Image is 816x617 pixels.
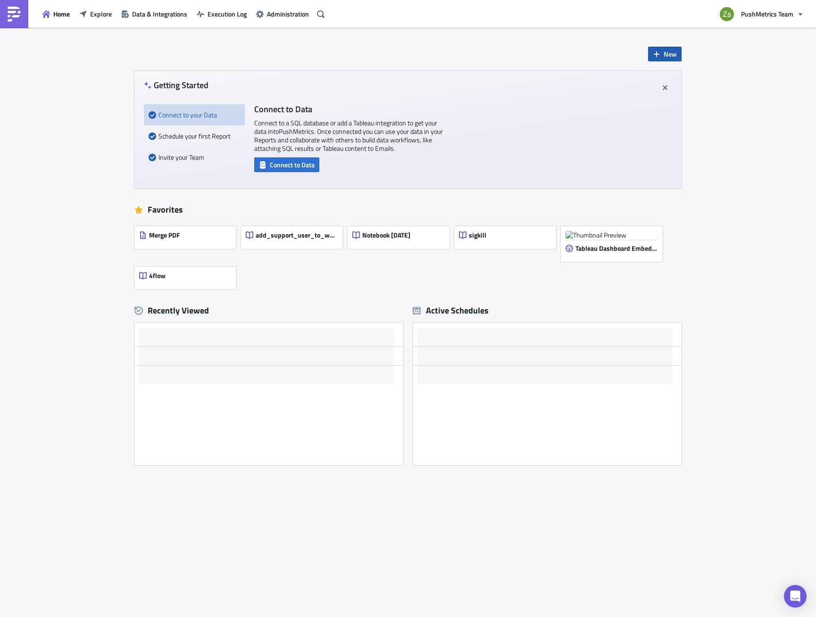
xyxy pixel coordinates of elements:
span: Data & Integrations [132,9,187,19]
div: Recently Viewed [134,304,403,318]
span: Connect to Data [270,160,315,170]
span: Explore [90,9,112,19]
img: Thumbnail Preview [566,231,658,239]
span: sigkill [469,231,486,239]
button: Home [38,7,75,21]
div: Favorites [134,203,682,217]
a: Merge PDF [134,222,241,262]
a: Thumbnail PreviewTableau Dashboard Embed [DATE] [561,222,667,262]
span: Tableau Dashboard Embed [DATE] [575,244,658,253]
img: Avatar [719,6,735,22]
a: add_support_user_to_workspace [241,222,348,262]
div: Invite your Team [149,147,240,168]
div: Schedule your first Report [149,125,240,147]
div: Active Schedules [413,305,489,316]
button: PushMetrics Team [714,4,809,25]
a: Notebook [DATE] [348,222,454,262]
h4: Connect to Data [254,104,443,114]
a: 4flow [134,262,241,289]
a: sigkill [454,222,561,262]
span: 4flow [149,271,166,280]
button: Data & Integrations [117,7,192,21]
div: Open Intercom Messenger [784,585,807,608]
span: Merge PDF [149,231,180,239]
span: New [664,49,677,59]
span: Administration [267,9,309,19]
button: Connect to Data [254,157,319,172]
span: add_support_user_to_workspace [256,231,338,239]
span: PushMetrics Team [741,9,793,19]
a: Connect to Data [254,159,319,169]
button: New [648,47,682,61]
button: Explore [75,7,117,21]
button: Administration [251,7,314,21]
span: Execution Log [208,9,247,19]
span: Home [53,9,70,19]
div: Connect to your Data [149,104,240,125]
p: Connect to a SQL database or add a Tableau integration to get your data into PushMetrics . Once c... [254,119,443,153]
img: PushMetrics [7,7,22,22]
span: Notebook [DATE] [362,231,410,239]
button: Execution Log [192,7,251,21]
h4: Getting Started [144,80,208,90]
